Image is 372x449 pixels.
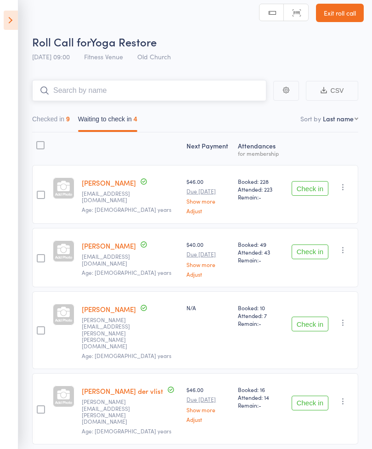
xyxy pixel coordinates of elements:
[186,261,231,267] a: Show more
[186,198,231,204] a: Show more
[82,352,171,359] span: Age: [DEMOGRAPHIC_DATA] years
[238,393,281,401] span: Attended: 14
[82,304,136,314] a: [PERSON_NAME]
[82,427,171,435] span: Age: [DEMOGRAPHIC_DATA] years
[186,208,231,214] a: Adjust
[82,398,141,425] small: Amy.ghislaine@gmail.com
[292,317,328,331] button: Check in
[259,193,261,201] span: -
[82,205,171,213] span: Age: [DEMOGRAPHIC_DATA] years
[300,114,321,123] label: Sort by
[32,80,266,101] input: Search by name
[259,319,261,327] span: -
[32,111,70,132] button: Checked in9
[137,52,171,61] span: Old Church
[186,407,231,413] a: Show more
[238,304,281,312] span: Booked: 10
[82,386,163,396] a: [PERSON_NAME] der vlist
[82,317,141,350] small: Karen.lea.phillips@gmail.com
[292,396,328,410] button: Check in
[82,178,136,188] a: [PERSON_NAME]
[238,193,281,201] span: Remain:
[82,268,171,276] span: Age: [DEMOGRAPHIC_DATA] years
[82,241,136,250] a: [PERSON_NAME]
[186,386,231,422] div: $46.00
[292,244,328,259] button: Check in
[238,240,281,248] span: Booked: 49
[84,52,123,61] span: Fitness Venue
[238,150,281,156] div: for membership
[238,177,281,185] span: Booked: 228
[186,304,231,312] div: N/A
[186,396,231,403] small: Due [DATE]
[238,248,281,256] span: Attended: 43
[186,177,231,214] div: $46.00
[323,114,354,123] div: Last name
[134,115,137,123] div: 4
[32,52,70,61] span: [DATE] 09:00
[32,34,90,49] span: Roll Call for
[82,253,141,267] small: leighchase2015@gmail.com
[238,386,281,393] span: Booked: 16
[82,190,141,204] small: Karenqopi1@gmail.com
[238,312,281,319] span: Attended: 7
[259,401,261,409] span: -
[238,319,281,327] span: Remain:
[259,256,261,264] span: -
[66,115,70,123] div: 9
[238,185,281,193] span: Attended: 223
[292,181,328,196] button: Check in
[306,81,358,101] button: CSV
[234,136,285,161] div: Atten­dances
[78,111,137,132] button: Waiting to check in4
[186,240,231,277] div: $40.00
[186,188,231,194] small: Due [DATE]
[90,34,157,49] span: Yoga Restore
[316,4,364,22] a: Exit roll call
[238,256,281,264] span: Remain:
[238,401,281,409] span: Remain:
[186,416,231,422] a: Adjust
[186,271,231,277] a: Adjust
[186,251,231,257] small: Due [DATE]
[183,136,234,161] div: Next Payment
